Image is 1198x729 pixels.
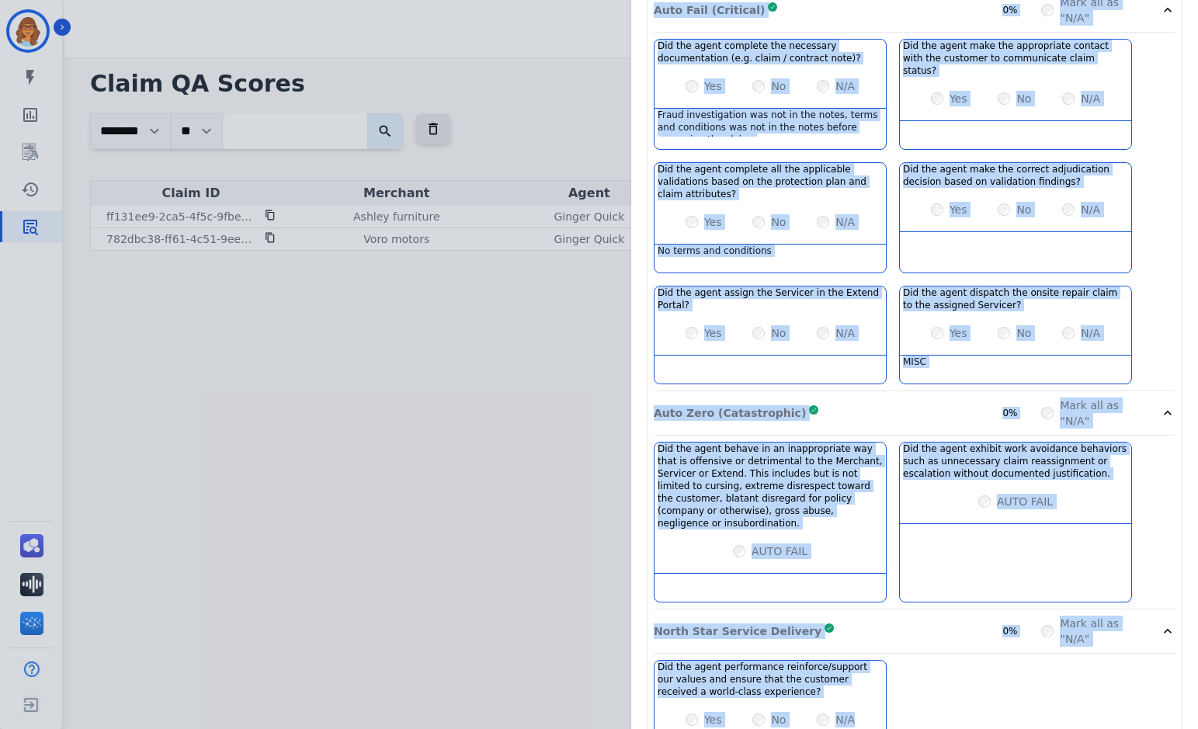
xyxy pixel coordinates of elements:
[903,286,1128,311] h3: Did the agent dispatch the onsite repair claim to the assigned Servicer?
[903,163,1128,188] h3: Did the agent make the correct adjudication decision based on validation findings?
[1016,325,1031,341] label: No
[1060,616,1141,647] label: Mark all as "N/A"
[1016,91,1031,106] label: No
[1002,625,1041,637] div: 0%
[950,325,967,341] label: Yes
[771,78,786,94] label: No
[658,40,883,64] h3: Did the agent complete the necessary documentation (e.g. claim / contract note)?
[835,78,855,94] label: N/A
[1081,202,1100,217] label: N/A
[835,214,855,230] label: N/A
[704,214,722,230] label: Yes
[950,91,967,106] label: Yes
[654,2,765,18] p: Auto Fail (Critical)
[1002,4,1041,16] div: 0%
[903,40,1128,77] h3: Did the agent make the appropriate contact with the customer to communicate claim status?
[704,712,722,727] label: Yes
[900,356,1131,384] div: MISC
[752,543,807,559] label: AUTO FAIL
[1081,325,1100,341] label: N/A
[654,405,806,421] p: Auto Zero (Catastrophic)
[997,494,1053,509] label: AUTO FAIL
[1081,91,1100,106] label: N/A
[658,443,883,529] h3: Did the agent behave in an inappropriate way that is offensive or detrimental to the Merchant, Se...
[658,286,883,311] h3: Did the agent assign the Servicer in the Extend Portal?
[771,214,786,230] label: No
[655,109,886,137] div: Fraud investigation was not in the notes, terms and conditions was not in the notes before approv...
[658,661,883,698] h3: Did the agent performance reinforce/support our values and ensure that the customer received a wo...
[1002,407,1041,419] div: 0%
[1060,397,1141,429] label: Mark all as "N/A"
[704,78,722,94] label: Yes
[658,163,883,200] h3: Did the agent complete all the applicable validations based on the protection plan and claim attr...
[835,712,855,727] label: N/A
[771,712,786,727] label: No
[655,245,886,273] div: No terms and conditions
[835,325,855,341] label: N/A
[654,623,821,639] p: North Star Service Delivery
[903,443,1128,480] h3: Did the agent exhibit work avoidance behaviors such as unnecessary claim reassignment or escalati...
[1016,202,1031,217] label: No
[950,202,967,217] label: Yes
[704,325,722,341] label: Yes
[771,325,786,341] label: No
